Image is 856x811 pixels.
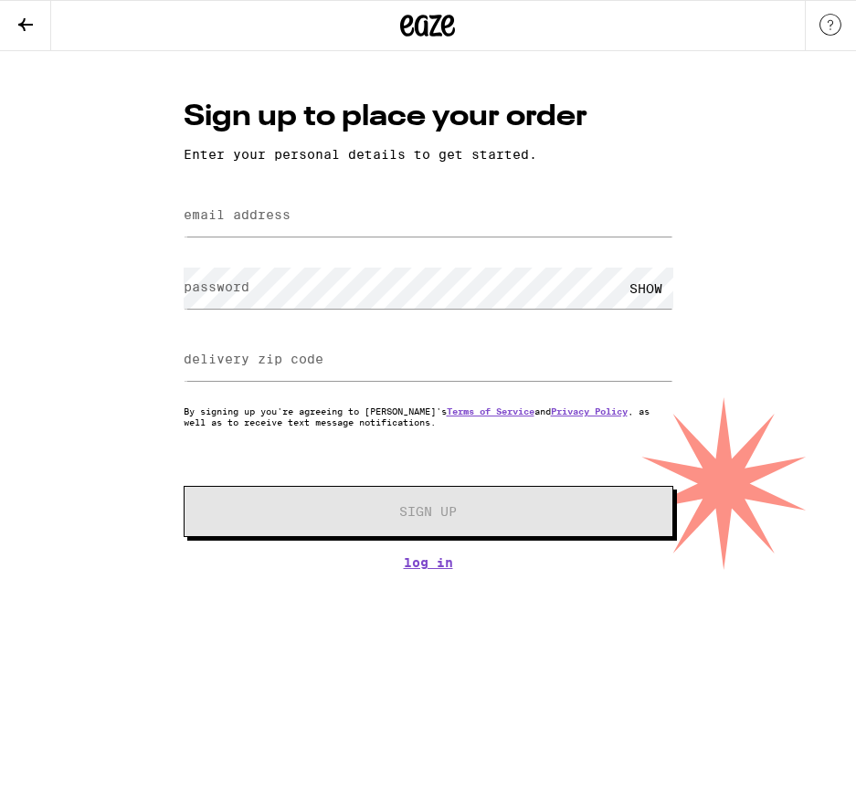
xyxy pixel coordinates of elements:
[447,405,534,416] a: Terms of Service
[184,486,673,537] button: Sign Up
[184,405,673,427] p: By signing up you're agreeing to [PERSON_NAME]'s and , as well as to receive text message notific...
[184,340,673,381] input: delivery zip code
[184,352,323,366] label: delivery zip code
[184,207,291,222] label: email address
[399,505,457,518] span: Sign Up
[184,195,673,237] input: email address
[184,147,673,162] p: Enter your personal details to get started.
[551,405,628,416] a: Privacy Policy
[184,279,249,294] label: password
[184,97,673,138] h1: Sign up to place your order
[184,555,673,570] a: Log In
[618,268,673,309] div: SHOW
